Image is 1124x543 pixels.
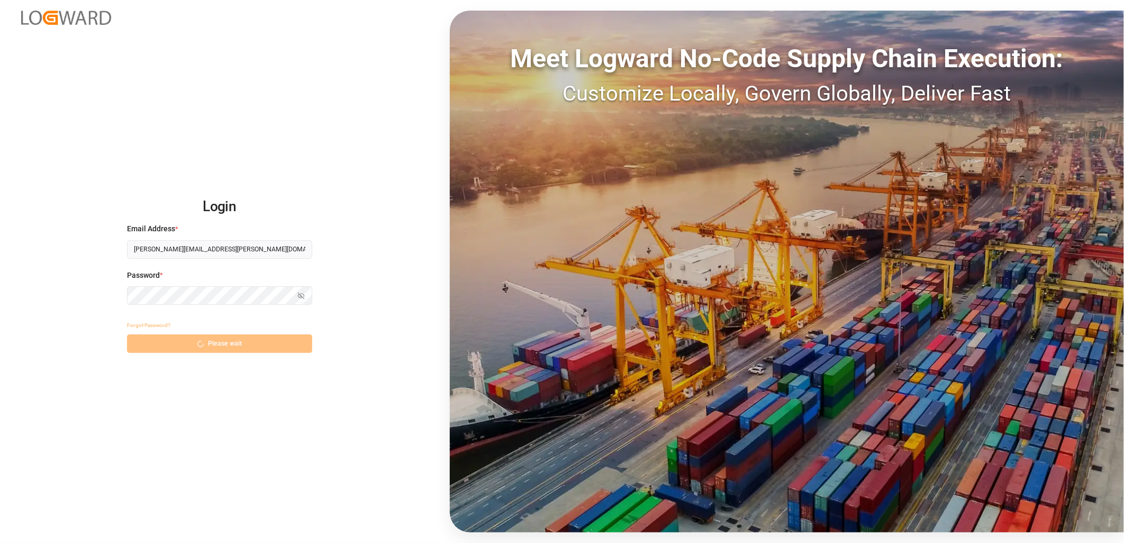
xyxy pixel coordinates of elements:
div: Meet Logward No-Code Supply Chain Execution: [450,40,1124,78]
h2: Login [127,190,312,224]
span: Email Address [127,223,175,234]
div: Customize Locally, Govern Globally, Deliver Fast [450,78,1124,110]
span: Password [127,270,160,281]
input: Enter your email [127,240,312,259]
img: Logward_new_orange.png [21,11,111,25]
